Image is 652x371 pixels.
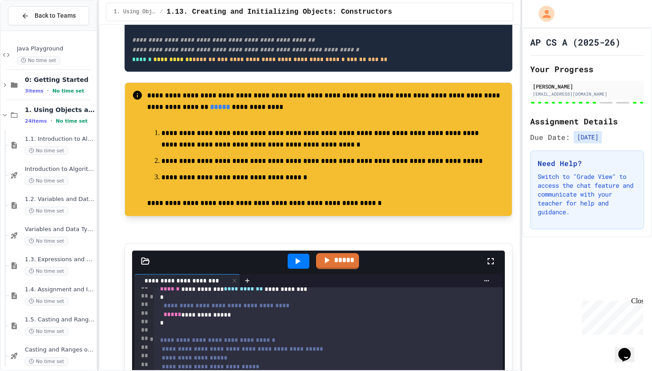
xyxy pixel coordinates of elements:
[25,147,68,155] span: No time set
[47,87,49,94] span: •
[25,267,68,275] span: No time set
[25,76,94,84] span: 0: Getting Started
[25,135,94,143] span: 1.1. Introduction to Algorithms, Programming, and Compilers
[35,11,76,20] span: Back to Teams
[51,117,52,124] span: •
[17,56,60,65] span: No time set
[25,237,68,245] span: No time set
[530,63,644,75] h2: Your Progress
[25,106,94,114] span: 1. Using Objects and Methods
[25,357,68,366] span: No time set
[25,88,43,94] span: 3 items
[25,196,94,203] span: 1.2. Variables and Data Types
[530,115,644,128] h2: Assignment Details
[538,172,636,216] p: Switch to "Grade View" to access the chat feature and communicate with your teacher for help and ...
[25,207,68,215] span: No time set
[8,6,89,25] button: Back to Teams
[533,91,641,97] div: [EMAIL_ADDRESS][DOMAIN_NAME]
[25,286,94,294] span: 1.4. Assignment and Input
[25,166,94,173] span: Introduction to Algorithms, Programming, and Compilers
[113,8,156,15] span: 1. Using Objects and Methods
[160,8,163,15] span: /
[167,7,392,17] span: 1.13. Creating and Initializing Objects: Constructors
[56,118,88,124] span: No time set
[25,118,47,124] span: 24 items
[578,297,643,335] iframe: chat widget
[529,4,557,24] div: My Account
[530,132,570,143] span: Due Date:
[25,346,94,354] span: Casting and Ranges of variables - Quiz
[530,36,621,48] h1: AP CS A (2025-26)
[25,316,94,324] span: 1.5. Casting and Ranges of Values
[17,45,94,53] span: Java Playground
[25,327,68,336] span: No time set
[25,226,94,233] span: Variables and Data Types - Quiz
[538,158,636,169] h3: Need Help?
[52,88,84,94] span: No time set
[25,177,68,185] span: No time set
[4,4,61,56] div: Chat with us now!Close
[25,256,94,263] span: 1.3. Expressions and Output
[615,336,643,362] iframe: chat widget
[574,131,602,143] span: [DATE]
[25,297,68,305] span: No time set
[533,82,641,90] div: [PERSON_NAME]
